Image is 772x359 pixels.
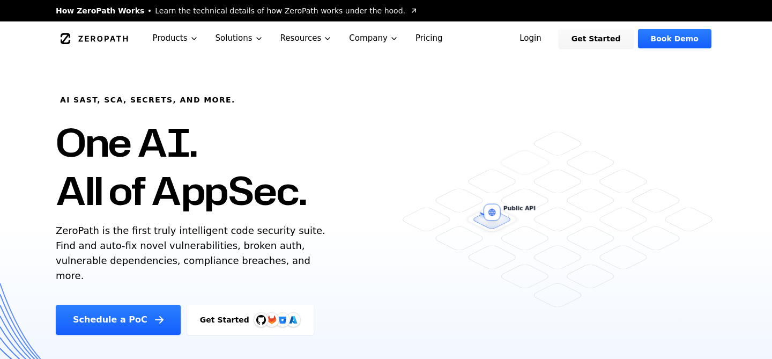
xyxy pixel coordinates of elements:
[56,223,330,283] p: ZeroPath is the first truly intelligent code security suite. Find and auto-fix novel vulnerabilit...
[340,21,407,55] button: Company
[256,315,266,325] img: GitHub
[559,29,634,48] a: Get Started
[289,316,298,324] img: Azure
[56,5,144,16] span: How ZeroPath Works
[155,5,405,16] span: Learn the technical details of how ZeroPath works under the hood.
[272,21,341,55] button: Resources
[261,309,283,331] img: GitLab
[407,21,451,55] a: Pricing
[56,305,181,335] a: Schedule a PoC
[507,29,554,48] a: Login
[56,5,418,16] a: How ZeroPath WorksLearn the technical details of how ZeroPath works under the hood.
[56,118,306,215] h1: One AI. All of AppSec.
[638,29,711,48] a: Book Demo
[43,21,729,55] nav: Global
[187,305,314,335] a: Get StartedGitHubGitLabAzure
[207,21,272,55] button: Solutions
[277,314,288,326] svg: Bitbucket
[60,94,235,105] h6: AI SAST, SCA, Secrets, and more.
[144,21,207,55] button: Products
